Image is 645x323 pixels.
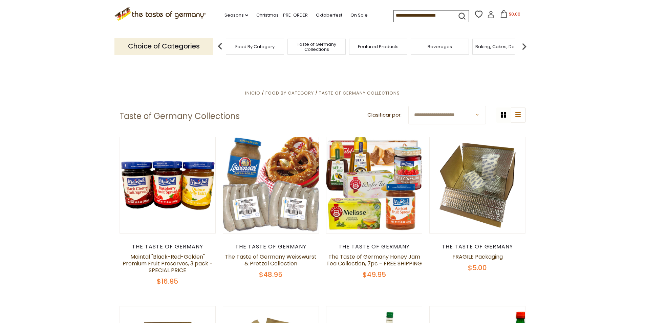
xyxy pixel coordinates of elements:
a: The Taste of Germany Honey Jam Tea Collection, 7pc - FREE SHIPPING [326,253,422,267]
a: Inicio [245,90,260,96]
div: The Taste of Germany [326,243,423,250]
div: The Taste of Germany [120,243,216,250]
a: On Sale [350,12,368,19]
img: FRAGILE Packaging [430,137,525,233]
span: $5.00 [468,263,487,272]
span: $0.00 [509,11,520,17]
a: The Taste of Germany Weisswurst & Pretzel Collection [225,253,317,267]
a: Seasons [224,12,248,19]
h1: Taste of Germany Collections [120,111,240,121]
a: Christmas - PRE-ORDER [256,12,308,19]
div: The Taste of Germany [223,243,319,250]
a: Taste of Germany Collections [319,90,400,96]
button: $0.00 [496,10,525,20]
a: Maintal "Black-Red-Golden" Premium Fruit Preserves, 3 pack - SPECIAL PRICE [123,253,213,274]
img: Maintal "Black-Red-Golden" Premium Fruit Preserves, 3 pack - SPECIAL PRICE [120,137,216,233]
a: Food By Category [235,44,275,49]
a: FRAGILE Packaging [452,253,503,261]
img: next arrow [517,40,531,53]
a: Beverages [428,44,452,49]
label: Clasificar por: [367,111,402,119]
img: The Taste of Germany Weisswurst & Pretzel Collection [223,137,319,233]
div: The Taste of Germany [429,243,526,250]
a: Featured Products [358,44,399,49]
a: Oktoberfest [316,12,342,19]
p: Choice of Categories [114,38,213,55]
a: Baking, Cakes, Desserts [475,44,528,49]
a: Taste of Germany Collections [289,42,344,52]
img: The Taste of Germany Honey Jam Tea Collection, 7pc - FREE SHIPPING [326,137,422,233]
span: $16.95 [157,277,178,286]
span: $49.95 [363,270,386,279]
span: $48.95 [259,270,282,279]
img: previous arrow [213,40,227,53]
a: Food By Category [265,90,314,96]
